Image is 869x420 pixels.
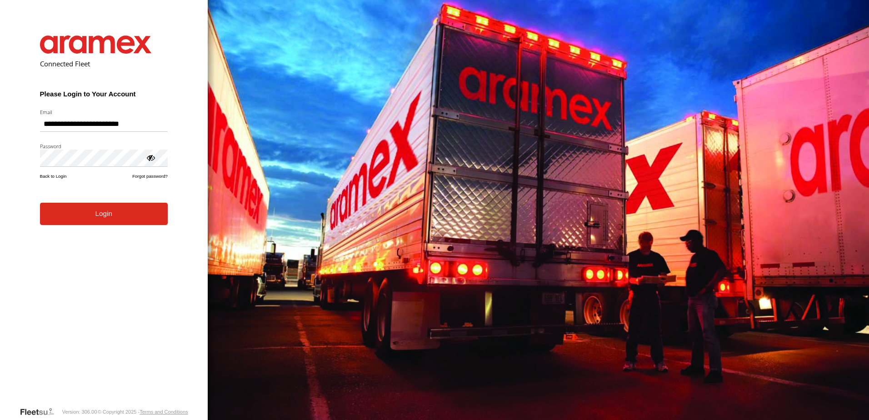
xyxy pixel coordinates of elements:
label: Email [40,109,168,115]
a: Visit our Website [20,407,61,416]
label: Password [40,143,168,150]
h3: Please Login to Your Account [40,90,168,98]
button: Login [40,203,168,225]
div: © Copyright 2025 - [98,409,188,415]
a: Back to Login [40,174,67,179]
h2: Connected Fleet [40,59,168,68]
img: Aramex [40,35,152,54]
a: Terms and Conditions [140,409,188,415]
a: Forgot password? [132,174,168,179]
div: Version: 306.00 [62,409,97,415]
